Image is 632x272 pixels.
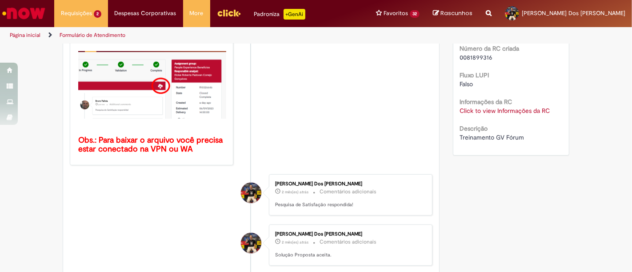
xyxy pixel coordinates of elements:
[460,107,550,115] a: Click to view Informações da RC
[282,240,308,245] time: 26/06/2025 11:50:46
[460,53,493,61] span: 0081899316
[410,10,420,18] span: 32
[254,9,305,20] div: Padroniza
[94,10,101,18] span: 2
[217,6,241,20] img: click_logo_yellow_360x200.png
[522,9,625,17] span: [PERSON_NAME] Dos [PERSON_NAME]
[320,188,376,196] small: Comentários adicionais
[282,240,308,245] span: 2 mês(es) atrás
[61,9,92,18] span: Requisições
[460,80,473,88] span: Falso
[460,124,488,132] b: Descrição
[78,51,226,119] img: x_mdbda_azure_blob.picture2.png
[275,181,423,187] div: [PERSON_NAME] Dos [PERSON_NAME]
[115,9,176,18] span: Despesas Corporativas
[60,32,125,39] a: Formulário de Atendimento
[460,44,520,52] b: Número da RC criada
[384,9,408,18] span: Favoritos
[282,189,308,195] time: 26/06/2025 11:50:54
[440,9,472,17] span: Rascunhos
[275,201,423,208] p: Pesquisa de Satisfação respondida!
[460,71,489,79] b: Fluxo LUPI
[284,9,305,20] p: +GenAi
[275,252,423,259] p: Solução Proposta aceita.
[190,9,204,18] span: More
[10,32,40,39] a: Página inicial
[275,232,423,237] div: [PERSON_NAME] Dos [PERSON_NAME]
[241,233,261,253] div: Jhony Pias Dos Santos
[433,9,472,18] a: Rascunhos
[320,238,376,246] small: Comentários adicionais
[7,27,415,44] ul: Trilhas de página
[282,189,308,195] span: 2 mês(es) atrás
[460,98,512,106] b: Informações da RC
[241,183,261,203] div: Jhony Pias Dos Santos
[1,4,47,22] img: ServiceNow
[78,135,225,154] b: Obs.: Para baixar o arquivo você precisa estar conectado na VPN ou WA
[460,133,524,141] span: Treinamento GV Fórum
